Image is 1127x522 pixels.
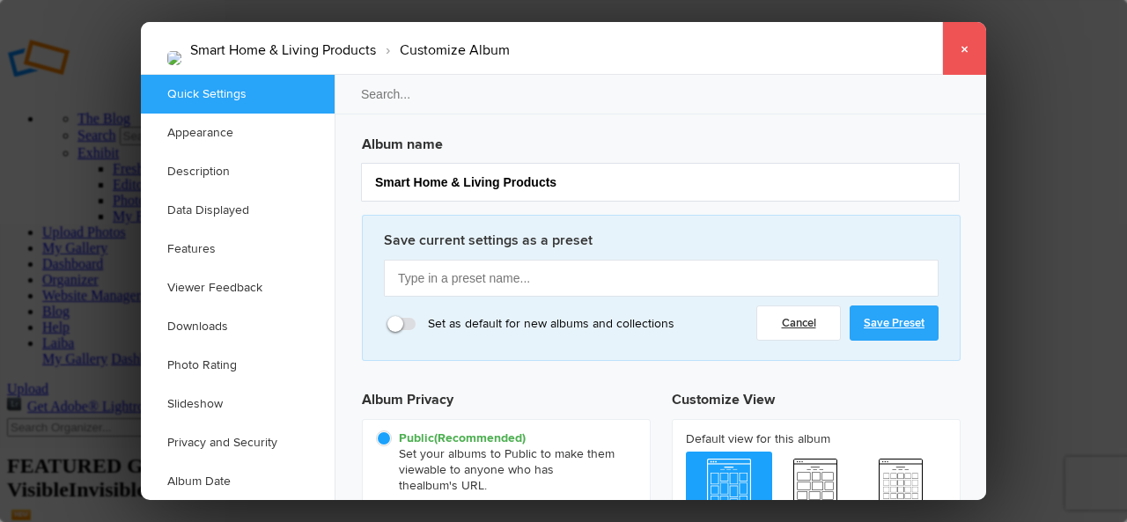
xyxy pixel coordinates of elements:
strong: modern home appliances [199,12,362,29]
img: image-1500x920.jpg [167,51,181,65]
a: Viewer Feedback [141,268,335,307]
h3: Customize View [672,375,961,419]
a: Features [141,230,335,268]
a: Appearance [141,114,335,152]
h3: Album Privacy [362,375,651,419]
a: Album Date [141,462,335,501]
a: Cancel [756,305,841,341]
p: High-resolution image featuring including a stylish refrigerator, washing machine, coffee maker, ... [14,11,583,95]
span: Squared [858,452,944,522]
a: Modern Home Appliances [126,76,293,92]
a: Photo Rating [141,346,335,385]
a: Privacy and Security [141,423,335,462]
a: Save Preset [850,305,939,341]
span: Justified [772,452,858,522]
input: Type in a preset name... [384,260,939,297]
span: Flow [686,452,772,522]
a: × [942,22,986,75]
li: Customize Album [376,35,510,65]
li: Smart Home & Living Products [190,35,376,65]
a: Description [141,152,335,191]
i: (Recommended) [434,430,526,445]
b: Default view for this album [686,430,947,448]
a: Data Displayed [141,191,335,230]
b: Public [399,430,526,445]
h3: Save current settings as a preset [384,230,939,260]
a: Slideshow [141,385,335,423]
span: album's URL. [416,478,487,493]
a: Downloads [141,307,335,346]
span: Set as default for new albums and collections [389,316,674,332]
h3: Album name [362,127,961,155]
a: Quick Settings [141,75,335,114]
span: Set your albums to Public to make them viewable to anyone who has the [376,430,628,494]
input: Search... [334,74,989,114]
